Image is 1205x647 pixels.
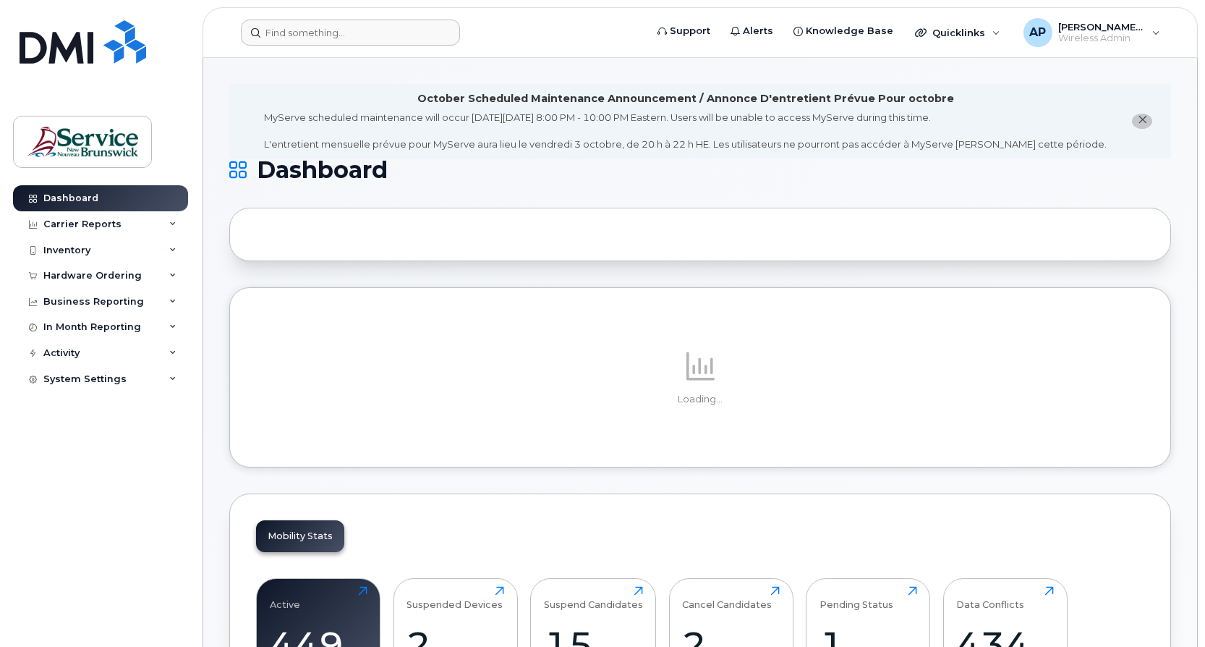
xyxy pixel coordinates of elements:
p: Loading... [256,393,1144,406]
div: October Scheduled Maintenance Announcement / Annonce D'entretient Prévue Pour octobre [417,91,954,106]
div: Suspended Devices [406,586,503,610]
div: Pending Status [819,586,893,610]
div: Data Conflicts [956,586,1024,610]
div: Suspend Candidates [544,586,643,610]
div: Cancel Candidates [682,586,772,610]
div: Active [270,586,300,610]
div: MyServe scheduled maintenance will occur [DATE][DATE] 8:00 PM - 10:00 PM Eastern. Users will be u... [264,111,1107,151]
button: close notification [1132,114,1152,129]
span: Dashboard [257,159,388,181]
